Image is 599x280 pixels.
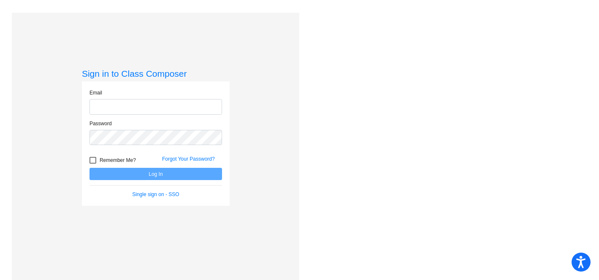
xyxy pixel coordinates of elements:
[89,168,222,180] button: Log In
[162,156,215,162] a: Forgot Your Password?
[132,191,179,197] a: Single sign on - SSO
[89,120,112,127] label: Password
[82,68,230,79] h3: Sign in to Class Composer
[100,155,136,165] span: Remember Me?
[89,89,102,97] label: Email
